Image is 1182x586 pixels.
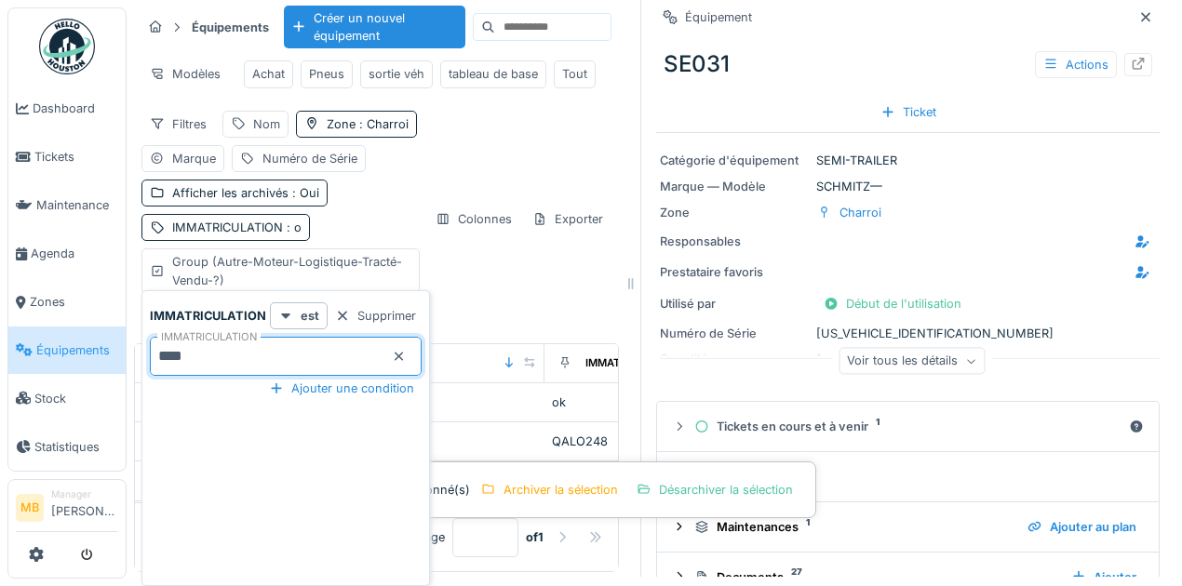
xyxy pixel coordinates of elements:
span: Dashboard [33,100,118,117]
div: Ticket [873,100,944,125]
div: IMMATRICULATION [585,355,682,371]
div: Colonnes [427,206,520,233]
span: Maintenance [36,196,118,214]
span: Statistiques [34,438,118,456]
div: 1 sélectionné(s) [366,461,816,518]
div: Ajouter une condition [262,376,422,401]
div: Tickets en cours et à venir [694,418,1122,435]
strong: Équipements [184,19,276,36]
div: QALO248 [552,433,705,450]
div: Supprimer [328,303,423,328]
div: [US_VEHICLE_IDENTIFICATION_NUMBER] [660,325,1156,342]
div: Marque — Modèle [660,178,809,195]
div: Afficher les archivés [172,184,319,202]
strong: of 1 [526,528,544,546]
div: SCHMITZ — [660,178,1156,195]
div: Documents [694,568,1056,586]
li: MB [16,494,44,522]
div: SE031 [656,40,1160,88]
div: SEMI-TRAILER [660,152,1156,169]
span: : Charroi [356,117,409,131]
summary: Structure [665,459,1151,494]
div: Début de l'utilisation [816,291,969,316]
img: Badge_color-CXgf-gQk.svg [39,19,95,74]
div: Zone [660,204,809,221]
div: Pneus [309,65,344,83]
div: Manager [51,487,118,501]
strong: IMMATRICULATION [150,307,266,325]
div: Numéro de Série [262,150,357,167]
div: Group (Autre-Moteur-Logistique-Tracté-Vendu-?) [172,253,411,288]
div: Créer un nouvel équipement [284,6,465,48]
div: Utilisé par [660,295,809,313]
li: [PERSON_NAME] [51,487,118,527]
summary: Tickets en cours et à venir1 [665,409,1151,444]
div: IMMATRICULATION [172,219,302,236]
div: Désarchiver la sélection [629,477,800,502]
div: Zone [327,115,409,133]
div: sortie véh [369,65,424,83]
div: Numéro de Série [660,325,809,342]
div: Exporter [524,206,611,233]
div: Marque [172,150,216,167]
div: Modèles [141,60,229,87]
span: Tickets [34,148,118,166]
div: Catégorie d'équipement [660,152,809,169]
div: Prestataire favoris [660,263,799,281]
div: tableau de base [449,65,538,83]
span: : o [283,220,302,234]
div: Filtres [141,111,215,138]
div: Ajouter au plan [1020,514,1144,539]
span: Stock [34,390,118,407]
div: Voir tous les détails [839,348,985,375]
div: Maintenances [694,518,1013,536]
div: Nom [253,115,280,133]
div: Tout [562,65,587,83]
div: ok [552,393,705,411]
label: IMMATRICULATION [157,329,261,345]
div: Charroi [839,204,881,221]
span: Zones [30,293,118,311]
div: Actions [1035,51,1117,78]
span: Équipements [36,341,118,359]
strong: est [301,307,319,325]
div: Structure [694,468,1136,486]
div: Page [417,528,445,546]
div: Achat [252,65,285,83]
span: Agenda [31,245,118,262]
summary: Maintenances1Ajouter au plan [665,510,1151,544]
div: Responsables [660,233,799,250]
span: : Oui [289,186,319,200]
div: Archiver la sélection [474,477,625,502]
div: Équipement [685,8,752,26]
